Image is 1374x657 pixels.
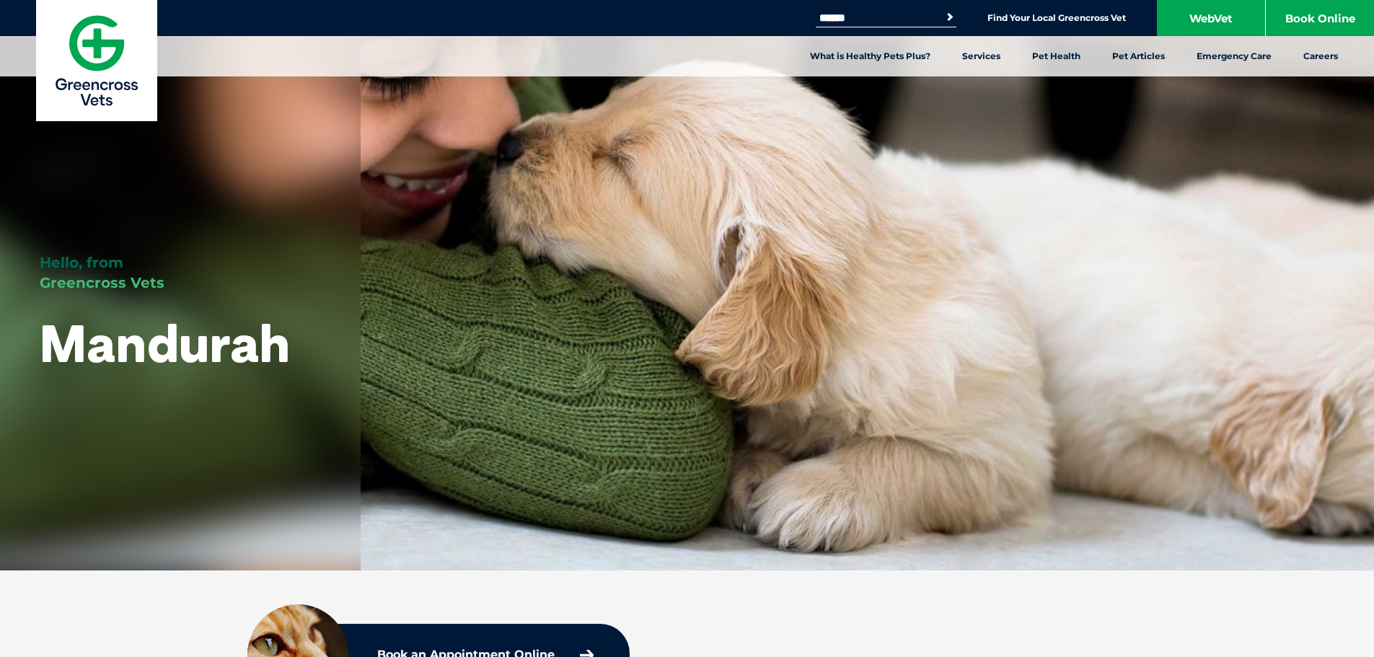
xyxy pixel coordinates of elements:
h1: Mandurah [40,314,290,371]
a: Find Your Local Greencross Vet [987,12,1126,24]
button: Search [943,10,957,25]
a: Pet Health [1016,36,1096,76]
a: What is Healthy Pets Plus? [794,36,946,76]
a: Careers [1287,36,1354,76]
span: Greencross Vets [40,274,164,291]
a: Services [946,36,1016,76]
a: Emergency Care [1181,36,1287,76]
a: Pet Articles [1096,36,1181,76]
span: Hello, from [40,254,123,271]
